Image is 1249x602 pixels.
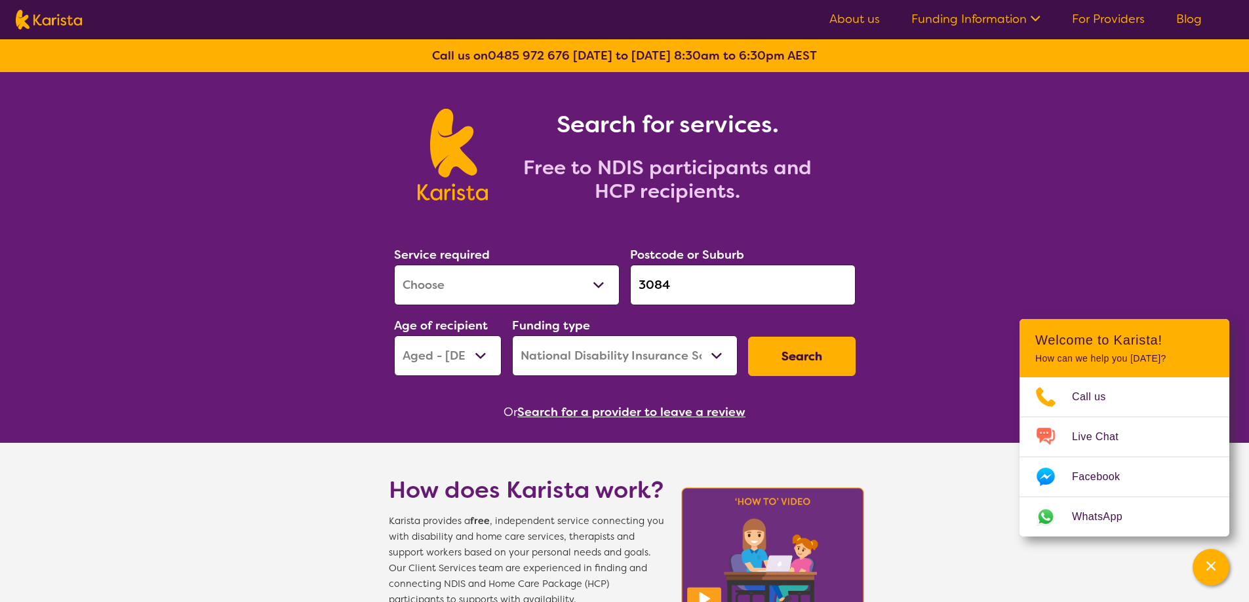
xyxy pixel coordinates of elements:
b: free [470,515,490,527]
img: Karista logo [418,109,488,200]
button: Channel Menu [1193,549,1229,586]
a: 0485 972 676 [488,48,570,64]
a: Web link opens in a new tab. [1020,497,1229,536]
span: Facebook [1072,467,1136,487]
h2: Free to NDIS participants and HCP recipients. [504,156,831,203]
b: Call us on [DATE] to [DATE] 8:30am to 6:30pm AEST [432,48,817,64]
button: Search [748,337,856,376]
span: Live Chat [1072,427,1134,447]
h1: How does Karista work? [389,474,664,506]
label: Age of recipient [394,318,488,333]
span: Or [504,402,517,422]
label: Postcode or Suburb [630,247,744,263]
ul: Choose channel [1020,377,1229,536]
a: For Providers [1072,11,1145,27]
h2: Welcome to Karista! [1035,332,1214,348]
label: Funding type [512,318,590,333]
div: Channel Menu [1020,319,1229,536]
p: How can we help you [DATE]? [1035,353,1214,364]
span: WhatsApp [1072,507,1138,527]
span: Call us [1072,387,1122,407]
img: Karista logo [16,10,82,29]
input: Type [630,265,856,305]
a: Blog [1176,11,1202,27]
button: Search for a provider to leave a review [517,402,745,422]
h1: Search for services. [504,109,831,140]
a: Funding Information [911,11,1041,27]
a: About us [829,11,880,27]
label: Service required [394,247,490,263]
